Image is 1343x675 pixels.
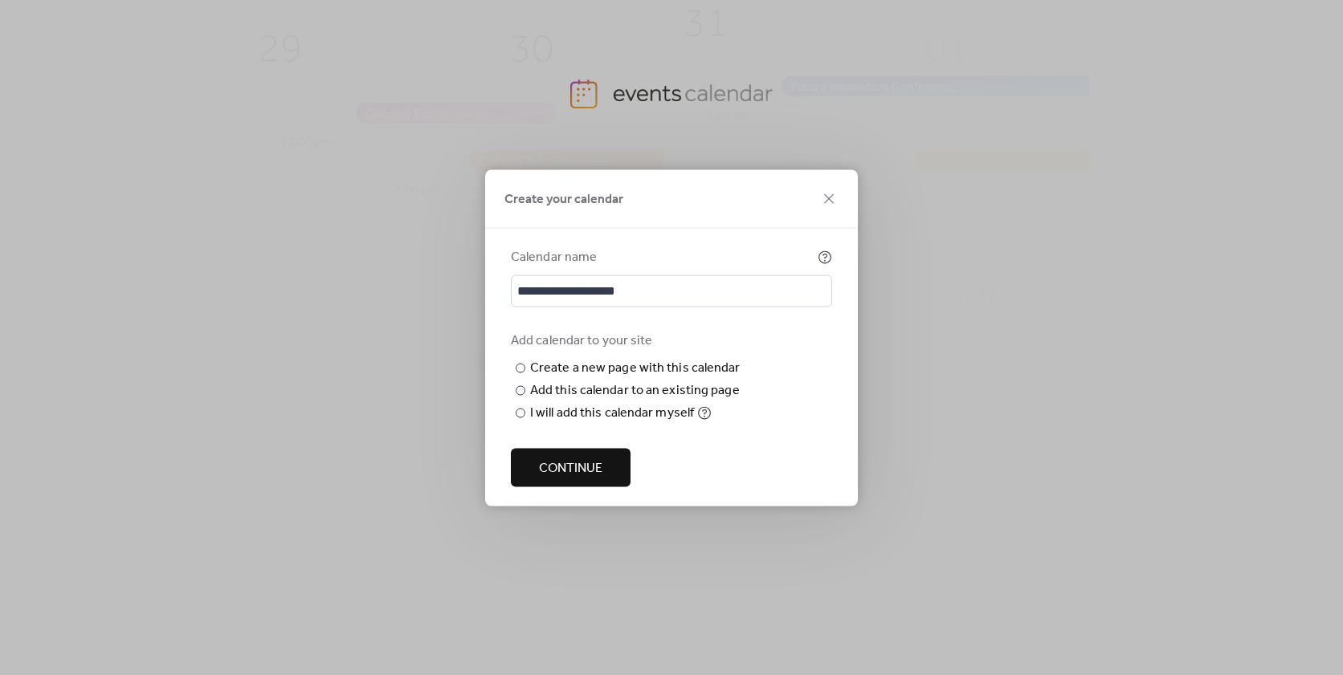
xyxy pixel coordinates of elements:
span: Create your calendar [504,189,623,209]
div: Add calendar to your site [511,331,829,350]
span: Continue [539,458,602,478]
div: Create a new page with this calendar [530,358,741,377]
div: Add this calendar to an existing page [530,380,740,400]
div: Calendar name [511,247,814,266]
div: I will add this calendar myself [530,403,694,422]
button: Continue [511,448,631,486]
